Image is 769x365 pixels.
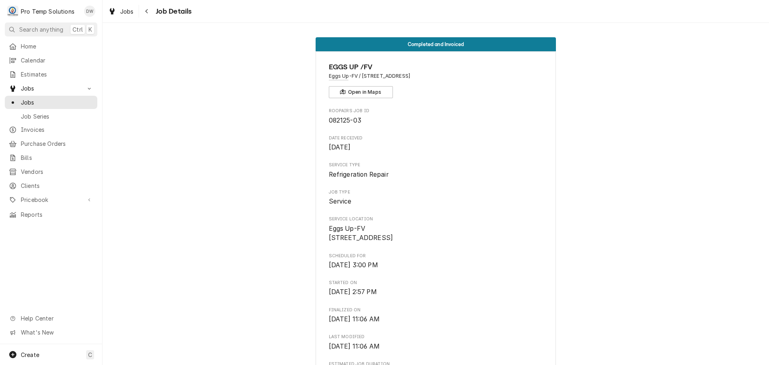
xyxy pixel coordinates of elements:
span: Job Series [21,112,93,121]
div: Service Type [329,162,543,179]
span: Finalized On [329,307,543,313]
span: What's New [21,328,93,337]
span: Date Received [329,135,543,141]
span: C [88,351,92,359]
div: Date Received [329,135,543,152]
span: Job Type [329,197,543,206]
a: Job Series [5,110,97,123]
span: Reports [21,210,93,219]
button: Open in Maps [329,86,393,98]
div: Status [316,37,556,51]
a: Go to Pricebook [5,193,97,206]
div: Dana Williams's Avatar [84,6,95,17]
span: Roopairs Job ID [329,116,543,125]
span: Job Details [153,6,192,17]
span: [DATE] 11:06 AM [329,343,380,350]
a: Jobs [105,5,137,18]
a: Home [5,40,97,53]
span: Started On [329,287,543,297]
span: Bills [21,153,93,162]
span: [DATE] [329,143,351,151]
a: Bills [5,151,97,164]
div: Scheduled For [329,253,543,270]
span: K [89,25,92,34]
span: Last Modified [329,334,543,340]
div: Job Type [329,189,543,206]
a: Calendar [5,54,97,67]
span: Service Location [329,224,543,243]
span: Scheduled For [329,253,543,259]
div: Pro Temp Solutions [21,7,74,16]
span: [DATE] 2:57 PM [329,288,377,296]
span: Ctrl [72,25,83,34]
span: Estimates [21,70,93,79]
span: Finalized On [329,315,543,324]
span: Vendors [21,167,93,176]
a: Reports [5,208,97,221]
span: Completed and Invoiced [408,42,464,47]
div: DW [84,6,95,17]
div: Service Location [329,216,543,243]
span: Service [329,198,352,205]
div: Started On [329,280,543,297]
span: Roopairs Job ID [329,108,543,114]
span: Started On [329,280,543,286]
span: Jobs [120,7,134,16]
span: Last Modified [329,342,543,351]
div: P [7,6,18,17]
span: Date Received [329,143,543,152]
a: Estimates [5,68,97,81]
span: Pricebook [21,196,81,204]
div: Pro Temp Solutions's Avatar [7,6,18,17]
span: 082125-03 [329,117,361,124]
span: Refrigeration Repair [329,171,389,178]
span: Calendar [21,56,93,65]
span: Clients [21,181,93,190]
span: Jobs [21,84,81,93]
span: [DATE] 3:00 PM [329,261,378,269]
div: Roopairs Job ID [329,108,543,125]
div: Last Modified [329,334,543,351]
span: Scheduled For [329,260,543,270]
span: Service Type [329,170,543,179]
a: Purchase Orders [5,137,97,150]
a: Invoices [5,123,97,136]
span: Home [21,42,93,50]
span: Name [329,62,543,73]
div: Client Information [329,62,543,98]
span: Job Type [329,189,543,196]
span: Search anything [19,25,63,34]
span: Address [329,73,543,80]
span: Eggs Up-FV [STREET_ADDRESS] [329,225,393,242]
span: Create [21,351,39,358]
a: Vendors [5,165,97,178]
span: [DATE] 11:06 AM [329,315,380,323]
a: Go to Help Center [5,312,97,325]
span: Invoices [21,125,93,134]
a: Clients [5,179,97,192]
span: Jobs [21,98,93,107]
span: Purchase Orders [21,139,93,148]
button: Search anythingCtrlK [5,22,97,36]
a: Jobs [5,96,97,109]
span: Service Type [329,162,543,168]
div: Finalized On [329,307,543,324]
span: Help Center [21,314,93,323]
span: Service Location [329,216,543,222]
a: Go to Jobs [5,82,97,95]
button: Navigate back [141,5,153,18]
a: Go to What's New [5,326,97,339]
